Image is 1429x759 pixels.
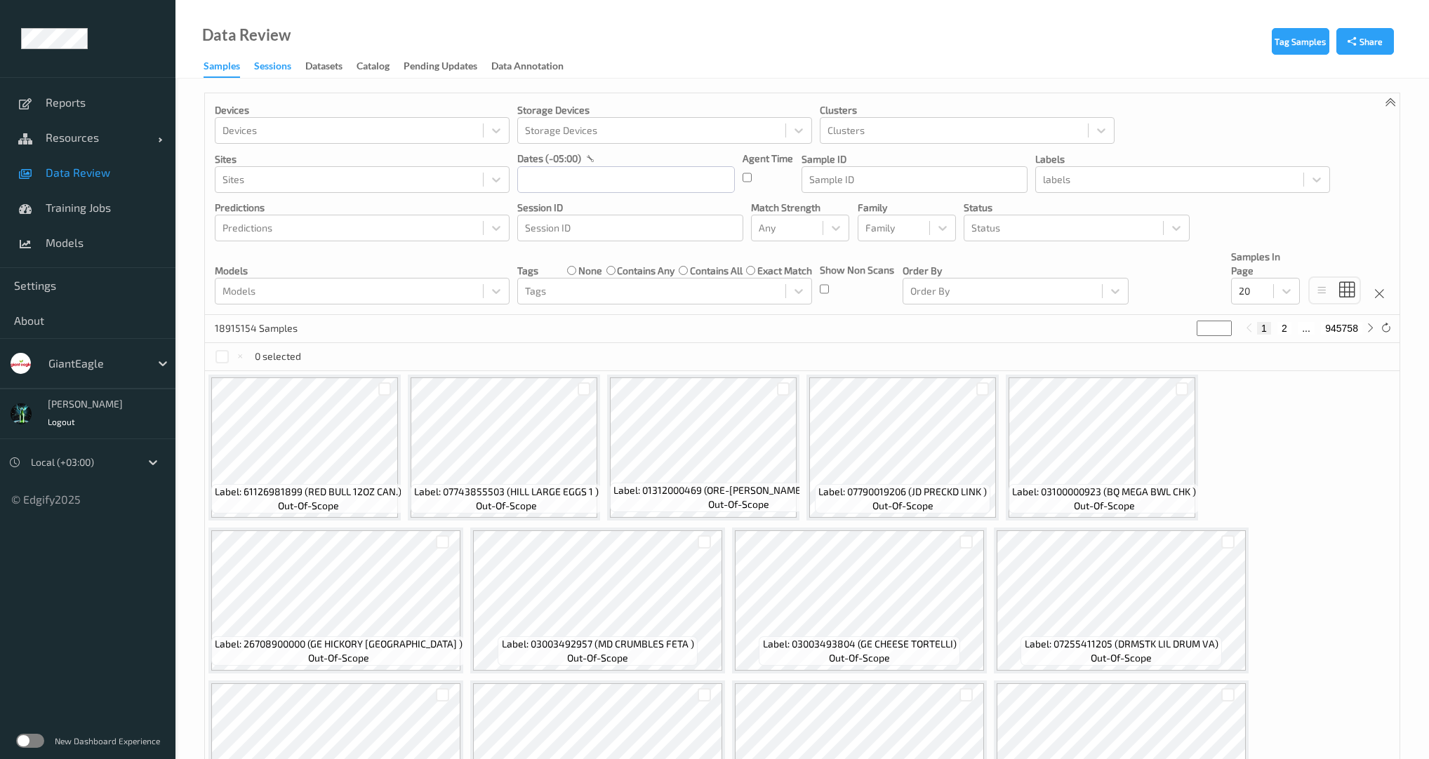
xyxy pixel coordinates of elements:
a: Pending Updates [404,57,491,76]
span: Label: 07255411205 (DRMSTK LIL DRUM VA) [1025,637,1218,651]
a: Samples [204,57,254,78]
span: Label: 01312000469 (ORE-[PERSON_NAME] POTATOES O) [613,483,863,497]
label: none [578,264,602,278]
p: Session ID [517,201,743,215]
span: out-of-scope [829,651,890,665]
button: 2 [1277,322,1291,335]
p: 0 selected [255,349,301,363]
span: out-of-scope [567,651,628,665]
label: contains all [690,264,743,278]
div: Sessions [254,59,291,76]
span: out-of-scope [1091,651,1152,665]
p: Agent Time [743,152,793,166]
button: Tag Samples [1272,28,1329,55]
p: Models [215,264,510,278]
div: Pending Updates [404,59,477,76]
p: Sites [215,152,510,166]
p: 18915154 Samples [215,321,320,335]
span: Label: 61126981899 (RED BULL 12OZ CAN.) [215,485,401,499]
label: contains any [617,264,674,278]
p: Status [964,201,1190,215]
p: Family [858,201,956,215]
div: Datasets [305,59,343,76]
p: Storage Devices [517,103,812,117]
p: dates (-05:00) [517,152,581,166]
span: Label: 26708900000 (GE HICKORY [GEOGRAPHIC_DATA] ) [215,637,463,651]
span: out-of-scope [708,497,769,511]
p: Tags [517,264,538,278]
div: Data Review [202,28,291,42]
p: Order By [903,264,1129,278]
span: Label: 07790019206 (JD PRECKD LINK ) [818,485,987,499]
button: Share [1336,28,1394,55]
div: Catalog [357,59,390,76]
p: Show Non Scans [820,263,894,277]
p: Clusters [820,103,1115,117]
span: Label: 07743855503 (HILL LARGE EGGS 1 ) [414,485,599,499]
span: out-of-scope [308,651,369,665]
a: Datasets [305,57,357,76]
p: Predictions [215,201,510,215]
a: Sessions [254,57,305,76]
a: Data Annotation [491,57,578,76]
p: labels [1035,152,1330,166]
div: Samples [204,59,240,78]
label: exact match [757,264,812,278]
span: Label: 03003492957 (MD CRUMBLES FETA ) [502,637,694,651]
span: out-of-scope [872,499,933,513]
div: Data Annotation [491,59,564,76]
span: Label: 03100000923 (BQ MEGA BWL CHK ) [1012,485,1196,499]
a: Catalog [357,57,404,76]
button: 945758 [1321,322,1362,335]
span: out-of-scope [476,499,537,513]
button: 1 [1257,322,1271,335]
p: Devices [215,103,510,117]
p: Match Strength [751,201,849,215]
span: out-of-scope [278,499,339,513]
button: ... [1298,322,1315,335]
span: Label: 03003493804 (GE CHEESE TORTELLI) [763,637,957,651]
span: out-of-scope [1074,499,1135,513]
p: Samples In Page [1231,250,1300,278]
p: Sample ID [802,152,1028,166]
